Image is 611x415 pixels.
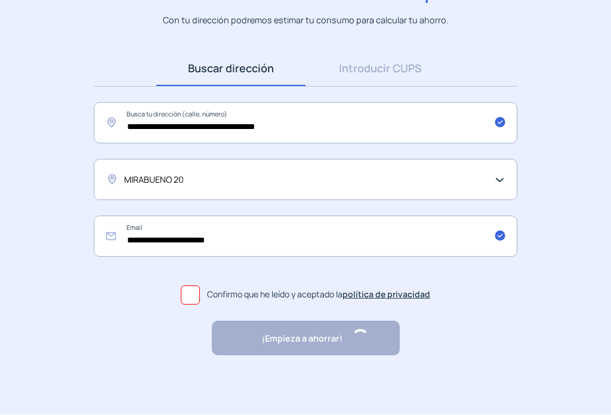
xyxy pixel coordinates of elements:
a: Buscar dirección [156,51,305,87]
span: MIRABUENO 20 [124,173,184,187]
a: política de privacidad [342,289,430,300]
a: Introducir CUPS [305,51,455,87]
p: Con tu dirección podremos estimar tu consumo para calcular tu ahorro. [163,14,449,27]
span: Confirmo que he leído y aceptado la [207,288,430,302]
